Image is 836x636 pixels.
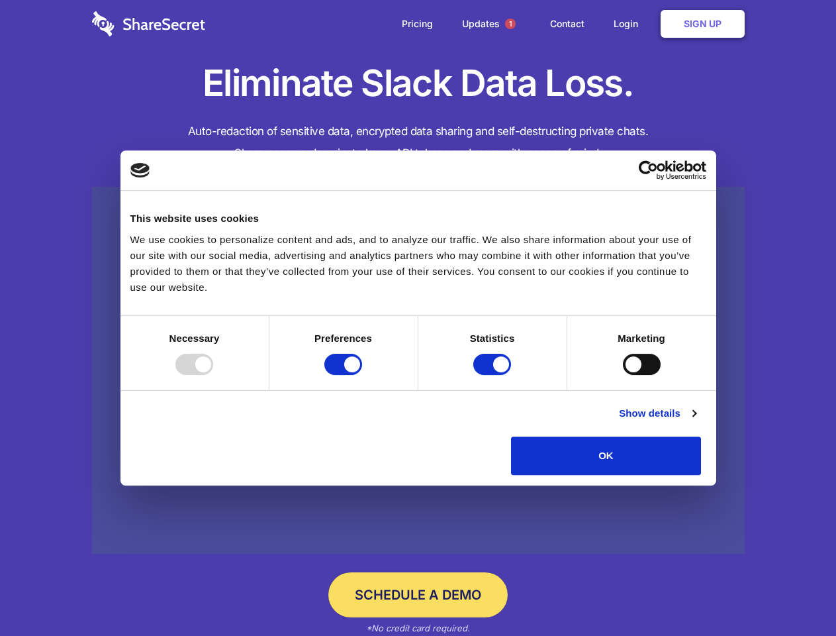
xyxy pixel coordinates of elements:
div: We use cookies to personalize content and ads, and to analyze our traffic. We also share informat... [130,232,706,295]
a: Show details [619,405,696,421]
div: This website uses cookies [130,211,706,227]
span: 1 [505,19,516,29]
a: Sign Up [661,10,745,38]
h1: Eliminate Slack Data Loss. [92,60,745,107]
h4: Auto-redaction of sensitive data, encrypted data sharing and self-destructing private chats. Shar... [92,121,745,164]
img: logo [130,163,150,178]
a: Contact [537,3,598,44]
a: Usercentrics Cookiebot - opens in a new window [590,160,706,180]
strong: Preferences [314,333,372,344]
a: Wistia video thumbnail [92,187,745,555]
em: *No credit card required. [366,623,470,633]
a: Login [600,3,658,44]
a: Pricing [389,3,446,44]
img: logo-wordmark-white-trans-d4663122ce5f474addd5e946df7df03e33cb6a1c49d2221995e7729f52c070b2.svg [92,11,205,36]
strong: Marketing [618,333,665,344]
strong: Necessary [169,333,220,344]
button: OK [511,437,701,475]
strong: Statistics [470,333,515,344]
a: Schedule a Demo [328,572,508,617]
